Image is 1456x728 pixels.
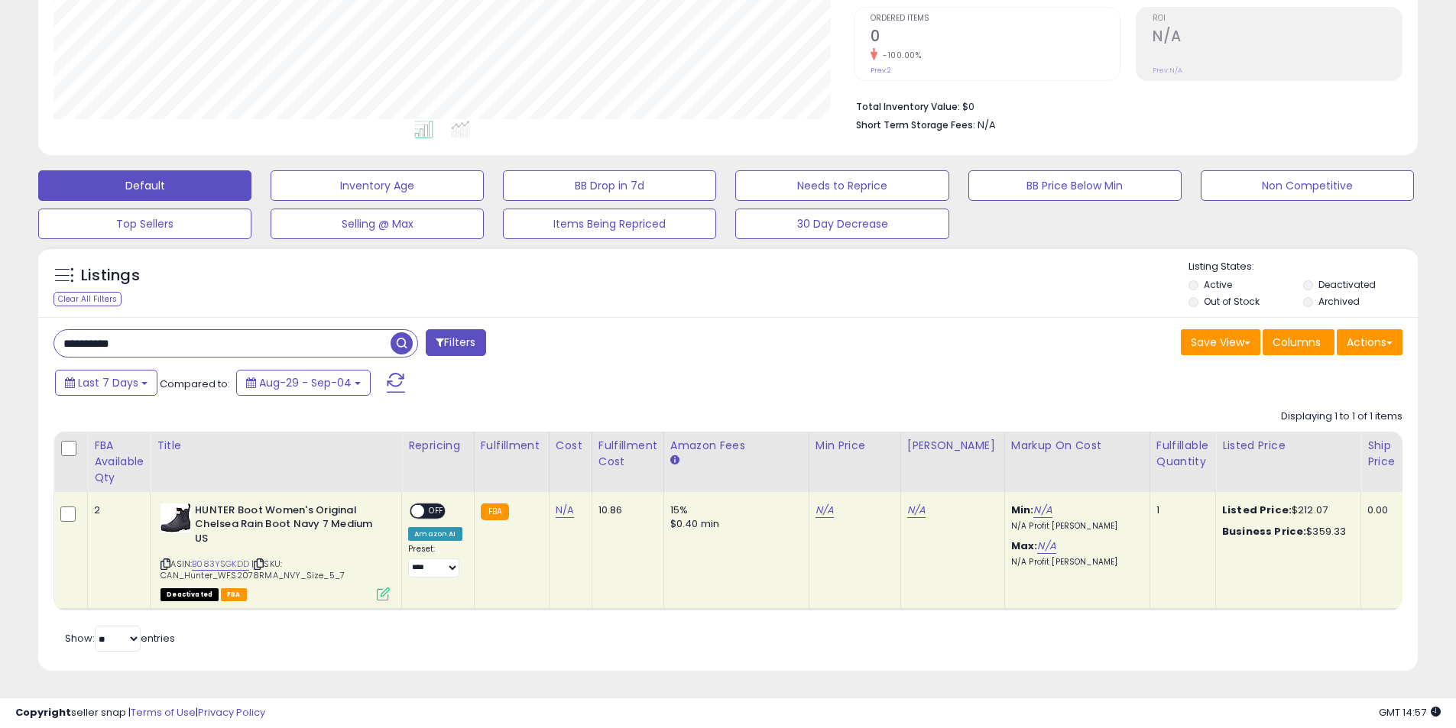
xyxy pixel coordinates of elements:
[1004,432,1150,492] th: The percentage added to the cost of goods (COGS) that forms the calculator for Min & Max prices.
[670,517,797,531] div: $0.40 min
[161,558,345,581] span: | SKU: CAN_Hunter_WFS2078RMA_NVY_Size_5_7
[131,705,196,720] a: Terms of Use
[157,438,395,454] div: Title
[15,706,265,720] div: seller snap | |
[1337,329,1402,355] button: Actions
[1033,503,1052,518] a: N/A
[55,370,157,396] button: Last 7 Days
[1222,438,1354,454] div: Listed Price
[1011,521,1138,532] p: N/A Profit [PERSON_NAME]
[38,209,251,239] button: Top Sellers
[1153,15,1402,23] span: ROI
[978,118,996,132] span: N/A
[408,544,462,578] div: Preset:
[907,438,998,454] div: [PERSON_NAME]
[871,28,1120,48] h2: 0
[81,265,140,286] h5: Listings
[408,527,462,541] div: Amazon AI
[907,503,926,518] a: N/A
[670,503,797,517] div: 15%
[1181,329,1260,355] button: Save View
[670,454,679,468] small: Amazon Fees.
[1011,503,1034,517] b: Min:
[1379,705,1441,720] span: 2025-09-12 14:57 GMT
[1204,278,1232,291] label: Active
[1011,438,1143,454] div: Markup on Cost
[426,329,485,356] button: Filters
[1281,409,1402,424] div: Displaying 1 to 1 of 1 items
[198,705,265,720] a: Privacy Policy
[598,503,652,517] div: 10.86
[1318,278,1376,291] label: Deactivated
[1037,539,1056,554] a: N/A
[259,375,352,390] span: Aug-29 - Sep-04
[871,15,1120,23] span: Ordered Items
[1156,503,1204,517] div: 1
[160,377,230,391] span: Compared to:
[236,370,371,396] button: Aug-29 - Sep-04
[1367,503,1393,517] div: 0.00
[424,504,449,517] span: OFF
[1188,260,1418,274] p: Listing States:
[670,438,803,454] div: Amazon Fees
[195,503,381,550] b: HUNTER Boot Women's Original Chelsea Rain Boot Navy 7 Medium US
[1367,438,1398,470] div: Ship Price
[192,558,249,571] a: B083YSGKDD
[598,438,657,470] div: Fulfillment Cost
[481,503,509,520] small: FBA
[877,50,921,61] small: -100.00%
[1273,335,1321,350] span: Columns
[816,438,894,454] div: Min Price
[1204,295,1260,308] label: Out of Stock
[1153,66,1182,75] small: Prev: N/A
[221,588,247,601] span: FBA
[1011,557,1138,568] p: N/A Profit [PERSON_NAME]
[871,66,891,75] small: Prev: 2
[1263,329,1334,355] button: Columns
[856,100,960,113] b: Total Inventory Value:
[735,209,949,239] button: 30 Day Decrease
[1156,438,1209,470] div: Fulfillable Quantity
[408,438,467,454] div: Repricing
[38,170,251,201] button: Default
[1201,170,1414,201] button: Non Competitive
[1222,525,1349,539] div: $359.33
[161,588,219,601] span: All listings that are unavailable for purchase on Amazon for any reason other than out-of-stock
[78,375,138,390] span: Last 7 Days
[15,705,71,720] strong: Copyright
[968,170,1182,201] button: BB Price Below Min
[1011,539,1038,553] b: Max:
[271,170,484,201] button: Inventory Age
[856,118,975,131] b: Short Term Storage Fees:
[816,503,834,518] a: N/A
[161,503,191,532] img: 31GjhZPb2XL._SL40_.jpg
[94,503,138,517] div: 2
[556,503,574,518] a: N/A
[54,292,122,306] div: Clear All Filters
[503,170,716,201] button: BB Drop in 7d
[735,170,949,201] button: Needs to Reprice
[1318,295,1360,308] label: Archived
[1222,524,1306,539] b: Business Price:
[65,631,175,645] span: Show: entries
[94,438,144,486] div: FBA Available Qty
[161,503,390,600] div: ASIN:
[1222,503,1292,517] b: Listed Price:
[1153,28,1402,48] h2: N/A
[481,438,543,454] div: Fulfillment
[556,438,585,454] div: Cost
[271,209,484,239] button: Selling @ Max
[856,96,1391,115] li: $0
[503,209,716,239] button: Items Being Repriced
[1222,503,1349,517] div: $212.07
